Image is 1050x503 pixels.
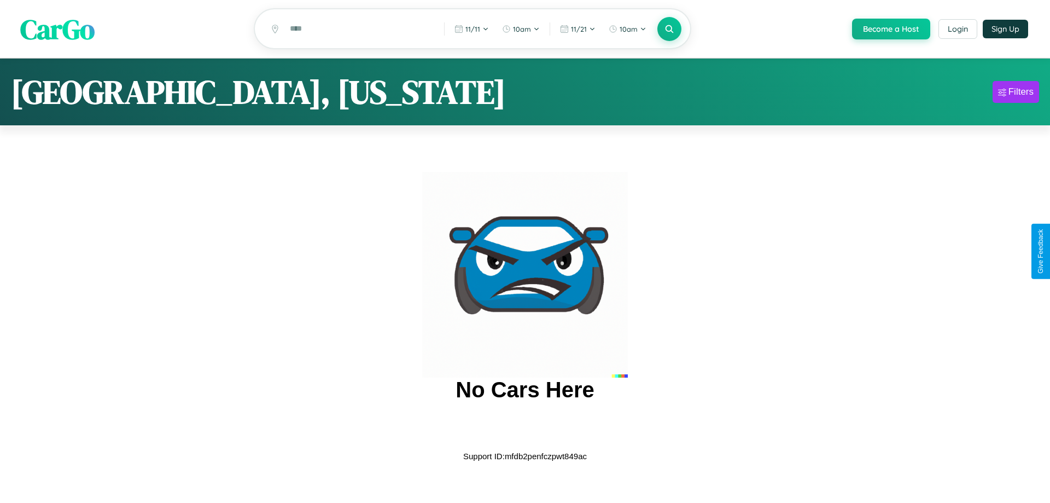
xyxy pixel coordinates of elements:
span: 10am [620,25,638,33]
button: 11/11 [449,20,494,38]
h2: No Cars Here [456,378,594,402]
span: 11 / 11 [465,25,480,33]
img: car [422,172,628,378]
span: CarGo [20,10,95,48]
div: Give Feedback [1037,229,1045,274]
div: Filters [1008,86,1034,97]
button: 10am [497,20,545,38]
span: 10am [513,25,531,33]
button: Login [938,19,977,39]
button: 11/21 [555,20,601,38]
button: Sign Up [983,20,1028,38]
button: Become a Host [852,19,930,39]
span: 11 / 21 [571,25,587,33]
button: Filters [993,81,1039,103]
button: 10am [603,20,652,38]
h1: [GEOGRAPHIC_DATA], [US_STATE] [11,70,506,114]
p: Support ID: mfdb2penfczpwt849ac [463,449,587,464]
